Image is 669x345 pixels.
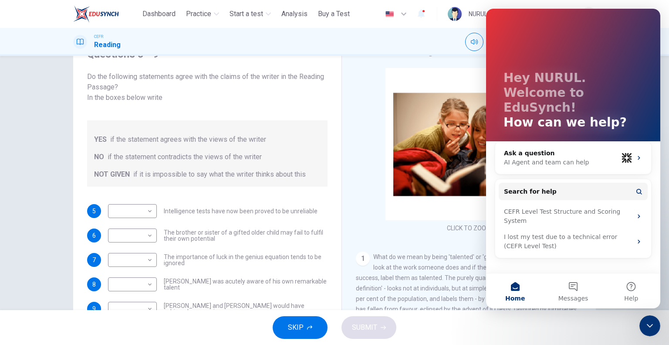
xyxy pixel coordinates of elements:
iframe: Intercom live chat [486,9,660,308]
iframe: Intercom live chat [639,315,660,336]
span: Start a test [230,9,263,19]
div: NURUL [PERSON_NAME] [PERSON_NAME] [469,9,571,19]
span: if the statement agrees with the views of the writer [110,134,266,145]
a: ELTC logo [73,5,139,23]
span: What do we mean by being 'talented' or 'gifted'? The most obvious way is to look at the work some... [356,253,582,334]
span: NO [94,152,104,162]
span: 8 [92,281,96,287]
span: YES [94,134,107,145]
img: ELTC logo [73,5,119,23]
button: Analysis [278,6,311,22]
div: 1 [356,252,370,266]
span: Dashboard [142,9,176,19]
button: Practice [182,6,223,22]
span: 7 [92,257,96,263]
div: Mute [465,33,483,51]
span: [PERSON_NAME] and [PERSON_NAME] would have achieved success in any era [164,303,328,315]
span: 9 [92,306,96,312]
span: Intelligence tests have now been proved to be unreliable [164,208,318,214]
img: en [384,11,395,17]
button: Start a test [226,6,274,22]
div: In the boxes below write [87,92,328,103]
span: [PERSON_NAME] was acutely aware of his own remarkable talent [164,278,328,290]
span: The brother or sister of a gifted older child may fail to fulfil their own potential [164,229,328,242]
span: 6 [92,232,96,239]
h1: Reading [94,40,121,50]
span: Practice [186,9,211,19]
span: Do the following statements agree with the claims of the writer in the Reading Passage? [87,72,328,103]
span: if the statement contradicts the views of the writer [108,152,262,162]
span: Buy a Test [318,9,350,19]
span: The importance of luck in the genius equation tends to be ignored [164,254,328,266]
span: Analysis [281,9,307,19]
img: Profile picture [448,7,462,21]
span: 5 [92,208,96,214]
span: SKIP [288,321,304,334]
button: SKIP [273,316,328,339]
button: Dashboard [139,6,179,22]
span: NOT GIVEN [94,169,130,180]
button: Buy a Test [314,6,353,22]
span: CEFR [94,34,103,40]
span: if it is impossible to say what the writer thinks about this [133,169,306,180]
